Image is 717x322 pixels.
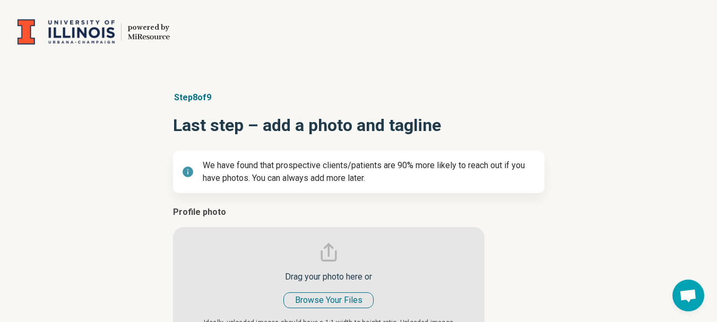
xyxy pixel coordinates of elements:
[128,23,170,32] div: powered by
[17,19,170,45] a: University of Illinois at Urbana-Champaignpowered by
[18,19,115,45] img: University of Illinois at Urbana-Champaign
[173,91,545,104] p: Step 8 of 9
[672,280,704,311] div: Open chat
[173,112,545,138] h1: Last step – add a photo and tagline
[203,159,536,185] p: We have found that prospective clients/patients are 90% more likely to reach out if you have phot...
